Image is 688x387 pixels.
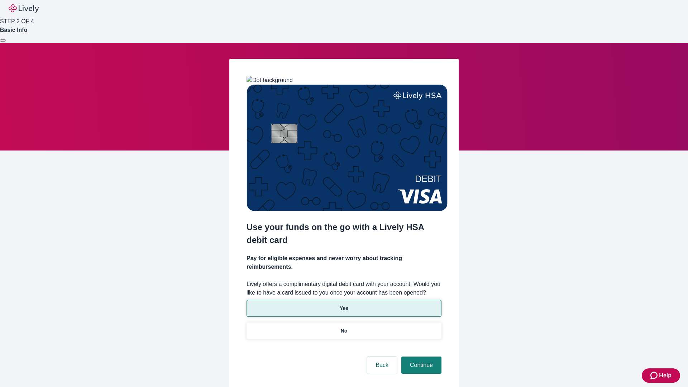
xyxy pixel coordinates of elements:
[247,280,441,297] label: Lively offers a complimentary digital debit card with your account. Would you like to have a card...
[642,368,680,383] button: Zendesk support iconHelp
[650,371,659,380] svg: Zendesk support icon
[340,305,348,312] p: Yes
[401,357,441,374] button: Continue
[341,327,348,335] p: No
[247,300,441,317] button: Yes
[659,371,672,380] span: Help
[247,221,441,247] h2: Use your funds on the go with a Lively HSA debit card
[247,76,293,85] img: Dot background
[247,322,441,339] button: No
[247,254,441,271] h4: Pay for eligible expenses and never worry about tracking reimbursements.
[367,357,397,374] button: Back
[9,4,39,13] img: Lively
[247,85,448,211] img: Debit card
